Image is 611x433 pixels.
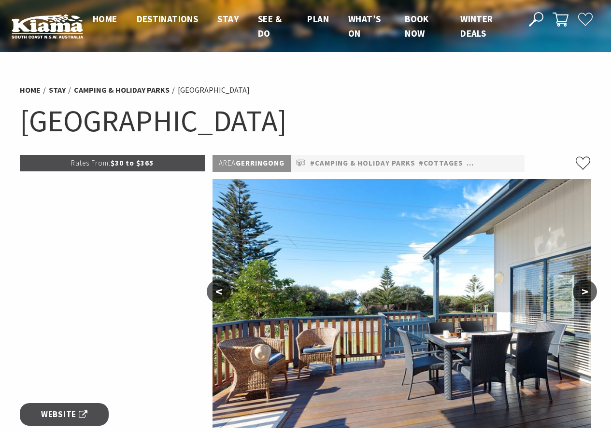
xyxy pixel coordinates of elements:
a: Website [20,403,109,426]
button: > [573,280,597,303]
span: Plan [307,13,329,25]
span: Destinations [137,13,199,25]
a: Home [20,85,41,95]
img: Cabin deck at Werri Beach Holiday Park [213,179,591,428]
span: Website [41,408,87,421]
span: Rates From: [71,158,111,168]
p: Gerringong [213,155,291,172]
span: Home [93,13,117,25]
span: Winter Deals [460,13,493,39]
a: #Cottages [419,157,463,169]
nav: Main Menu [83,12,518,41]
a: Stay [49,85,66,95]
span: Book now [405,13,429,39]
span: See & Do [258,13,282,39]
span: What’s On [348,13,381,39]
a: #Pet Friendly [467,157,523,169]
button: < [207,280,231,303]
a: Camping & Holiday Parks [74,85,170,95]
li: [GEOGRAPHIC_DATA] [178,84,250,97]
img: Kiama Logo [12,14,83,39]
p: $30 to $365 [20,155,205,171]
a: #Camping & Holiday Parks [310,157,415,169]
span: Area [219,158,236,168]
h1: [GEOGRAPHIC_DATA] [20,101,592,140]
span: Stay [217,13,239,25]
